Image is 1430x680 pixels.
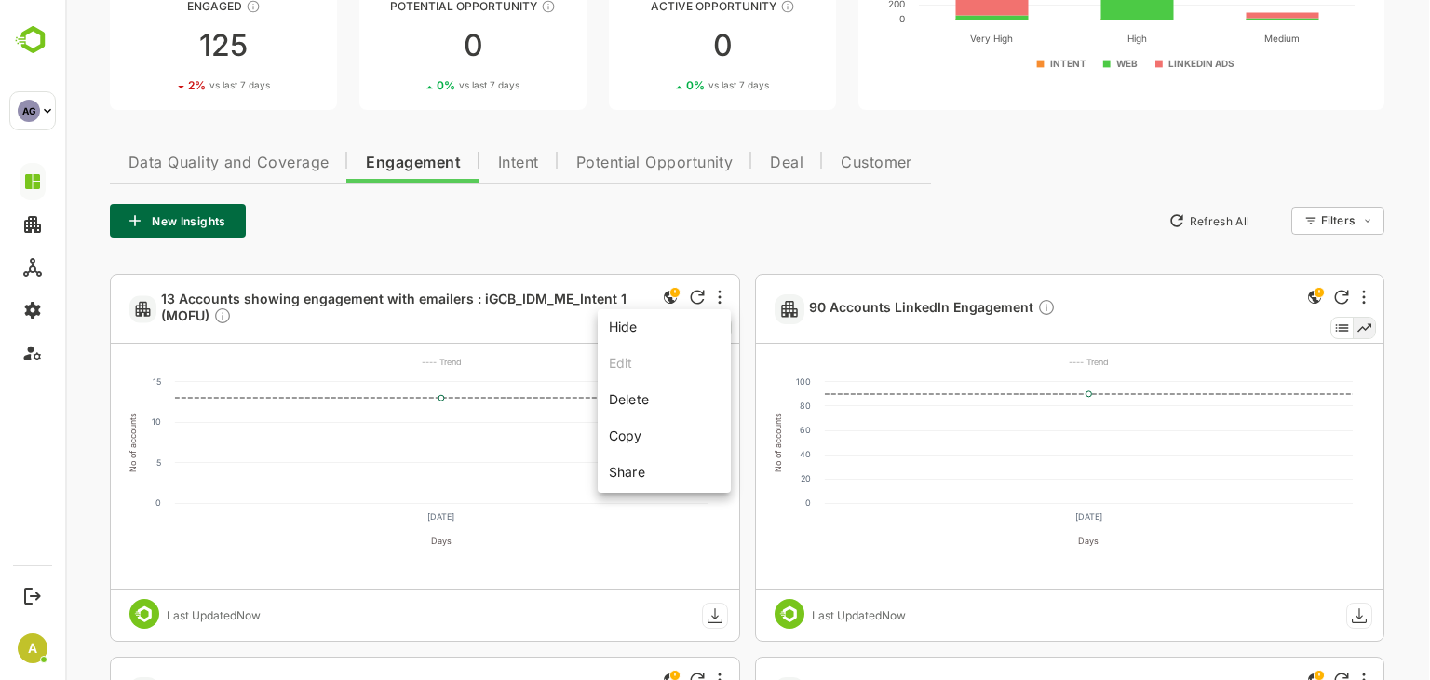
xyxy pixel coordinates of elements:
[18,100,40,122] div: AG
[536,418,662,453] li: Copy
[9,22,57,58] img: BambooboxLogoMark.f1c84d78b4c51b1a7b5f700c9845e183.svg
[536,455,662,485] li: Share
[536,382,662,416] li: Delete
[536,313,662,344] li: Hide
[20,583,45,608] button: Logout
[18,633,47,663] div: A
